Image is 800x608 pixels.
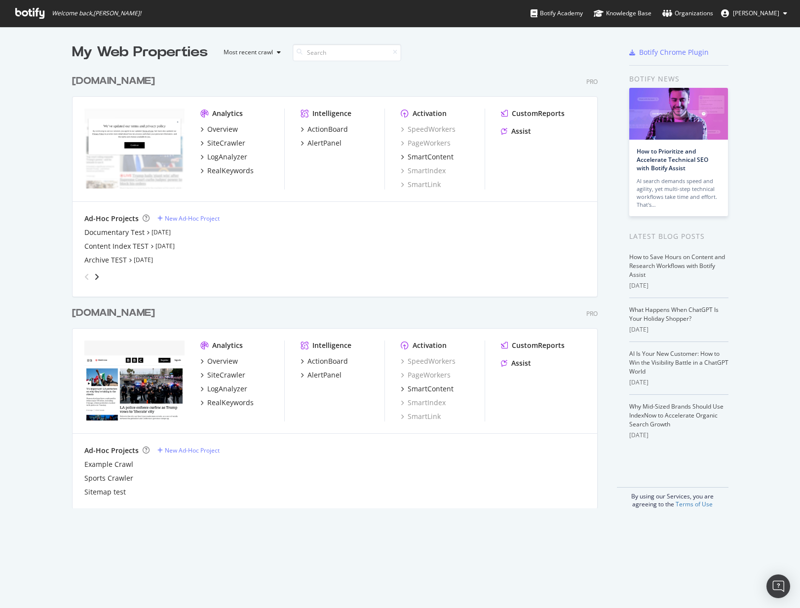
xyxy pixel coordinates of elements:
[165,214,220,223] div: New Ad-Hoc Project
[312,109,351,118] div: Intelligence
[224,49,273,55] div: Most recent crawl
[207,398,254,408] div: RealKeywords
[413,109,447,118] div: Activation
[307,138,342,148] div: AlertPanel
[629,305,719,323] a: What Happens When ChatGPT Is Your Holiday Shopper?
[401,166,446,176] a: SmartIndex
[301,370,342,380] a: AlertPanel
[401,180,441,190] div: SmartLink
[401,124,456,134] a: SpeedWorkers
[207,166,254,176] div: RealKeywords
[401,152,454,162] a: SmartContent
[72,306,159,320] a: [DOMAIN_NAME]
[512,341,565,350] div: CustomReports
[629,402,724,428] a: Why Mid-Sized Brands Should Use IndexNow to Accelerate Organic Search Growth
[629,47,709,57] a: Botify Chrome Plugin
[165,446,220,455] div: New Ad-Hoc Project
[157,446,220,455] a: New Ad-Hoc Project
[212,341,243,350] div: Analytics
[629,349,728,376] a: AI Is Your New Customer: How to Win the Visibility Battle in a ChatGPT World
[72,62,606,508] div: grid
[413,341,447,350] div: Activation
[207,384,247,394] div: LogAnalyzer
[216,44,285,60] button: Most recent crawl
[676,500,713,508] a: Terms of Use
[629,74,728,84] div: Botify news
[84,341,185,420] img: www.bbc.co.uk
[531,8,583,18] div: Botify Academy
[307,370,342,380] div: AlertPanel
[307,356,348,366] div: ActionBoard
[637,177,721,209] div: AI search demands speed and agility, yet multi-step technical workflows take time and effort. Tha...
[72,306,155,320] div: [DOMAIN_NAME]
[312,341,351,350] div: Intelligence
[301,138,342,148] a: AlertPanel
[207,370,245,380] div: SiteCrawler
[408,152,454,162] div: SmartContent
[52,9,141,17] span: Welcome back, [PERSON_NAME] !
[84,473,133,483] div: Sports Crawler
[84,459,133,469] a: Example Crawl
[401,412,441,421] div: SmartLink
[629,253,725,279] a: How to Save Hours on Content and Research Workflows with Botify Assist
[84,487,126,497] a: Sitemap test
[200,124,238,134] a: Overview
[401,370,451,380] a: PageWorkers
[617,487,728,508] div: By using our Services, you are agreeing to the
[301,356,348,366] a: ActionBoard
[207,124,238,134] div: Overview
[629,325,728,334] div: [DATE]
[84,109,185,189] img: www.bbc.com
[72,42,208,62] div: My Web Properties
[84,241,149,251] a: Content Index TEST
[200,370,245,380] a: SiteCrawler
[80,269,93,285] div: angle-left
[713,5,795,21] button: [PERSON_NAME]
[629,281,728,290] div: [DATE]
[293,44,401,61] input: Search
[401,138,451,148] div: PageWorkers
[155,242,175,250] a: [DATE]
[301,124,348,134] a: ActionBoard
[307,124,348,134] div: ActionBoard
[586,309,598,318] div: Pro
[200,138,245,148] a: SiteCrawler
[200,356,238,366] a: Overview
[200,384,247,394] a: LogAnalyzer
[84,255,127,265] a: Archive TEST
[157,214,220,223] a: New Ad-Hoc Project
[134,256,153,264] a: [DATE]
[639,47,709,57] div: Botify Chrome Plugin
[408,384,454,394] div: SmartContent
[84,228,145,237] a: Documentary Test
[93,272,100,282] div: angle-right
[200,152,247,162] a: LogAnalyzer
[586,77,598,86] div: Pro
[629,431,728,440] div: [DATE]
[594,8,651,18] div: Knowledge Base
[401,356,456,366] a: SpeedWorkers
[72,74,155,88] div: [DOMAIN_NAME]
[511,126,531,136] div: Assist
[501,126,531,136] a: Assist
[637,147,708,172] a: How to Prioritize and Accelerate Technical SEO with Botify Assist
[200,166,254,176] a: RealKeywords
[207,356,238,366] div: Overview
[84,214,139,224] div: Ad-Hoc Projects
[401,398,446,408] a: SmartIndex
[501,109,565,118] a: CustomReports
[207,138,245,148] div: SiteCrawler
[72,74,159,88] a: [DOMAIN_NAME]
[207,152,247,162] div: LogAnalyzer
[152,228,171,236] a: [DATE]
[212,109,243,118] div: Analytics
[501,358,531,368] a: Assist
